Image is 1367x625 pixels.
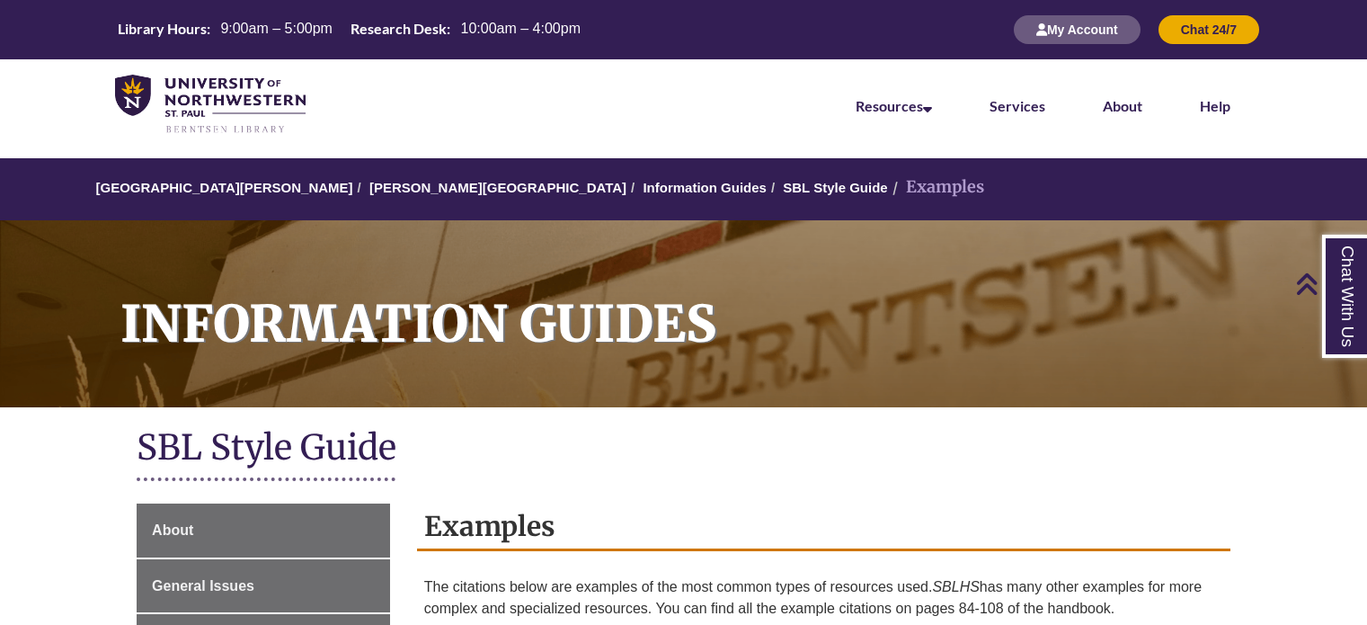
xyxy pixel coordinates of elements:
a: Back to Top [1295,272,1363,296]
em: SBLHS [932,579,979,594]
a: SBL Style Guide [783,180,887,195]
span: 10:00am – 4:00pm [461,21,581,36]
h2: Examples [417,504,1230,551]
a: Services [990,97,1045,114]
a: [GEOGRAPHIC_DATA][PERSON_NAME] [95,180,352,195]
th: Research Desk: [343,19,453,39]
button: My Account [1014,15,1141,44]
a: Chat 24/7 [1158,22,1259,37]
a: Hours Today [111,19,588,40]
button: Chat 24/7 [1158,15,1259,44]
a: Help [1200,97,1230,114]
h1: SBL Style Guide [137,425,1230,473]
img: UNWSP Library Logo [115,75,306,135]
table: Hours Today [111,19,588,39]
a: General Issues [137,559,390,613]
h1: Information Guides [101,220,1367,384]
a: My Account [1014,22,1141,37]
a: [PERSON_NAME][GEOGRAPHIC_DATA] [369,180,626,195]
th: Library Hours: [111,19,213,39]
a: Resources [856,97,932,114]
li: Examples [888,174,984,201]
a: About [1103,97,1142,114]
a: About [137,504,390,558]
span: General Issues [152,578,254,594]
a: Information Guides [643,180,767,195]
span: 9:00am – 5:00pm [220,21,333,36]
span: About [152,522,193,538]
